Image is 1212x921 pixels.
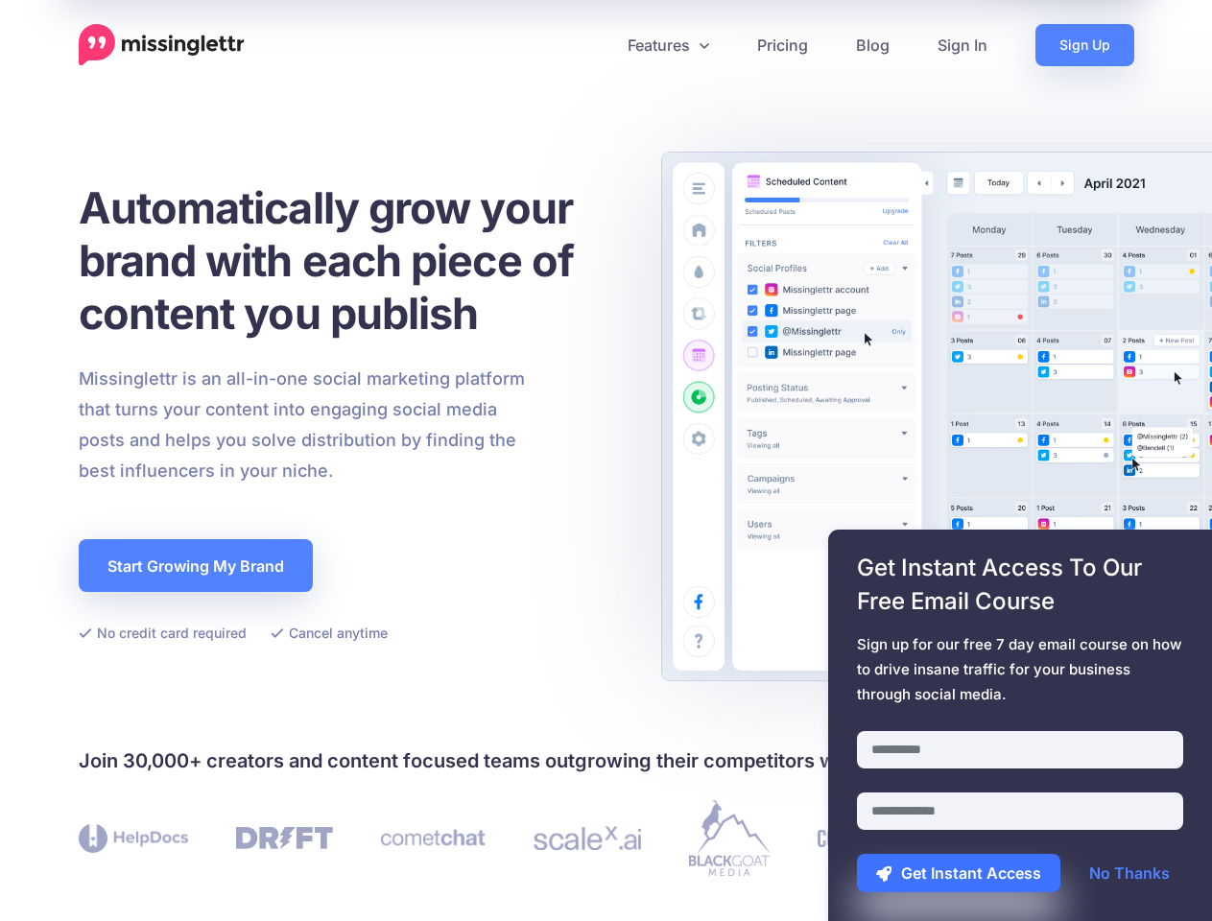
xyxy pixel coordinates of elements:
[79,181,621,340] h1: Automatically grow your brand with each piece of content you publish
[857,854,1060,892] button: Get Instant Access
[914,24,1011,66] a: Sign In
[79,745,1134,776] h4: Join 30,000+ creators and content focused teams outgrowing their competitors with Missinglettr
[197,854,355,892] a: Accept All
[1035,24,1134,66] a: Sign Up
[58,808,103,830] label: Twitter
[733,24,832,66] a: Pricing
[29,854,187,892] a: Save
[79,539,313,592] a: Start Growing My Brand
[79,364,526,486] p: Missinglettr is an all-in-one social marketing platform that turns your content into engaging soc...
[29,630,355,664] span: Configure
[29,682,355,732] span: If you'd prefer to have third-party cookies disabled, please remove them from the list.
[604,24,733,66] a: Features
[58,756,120,778] label: Facebook
[79,24,245,66] a: Home
[857,551,1183,618] span: Get Instant Access To Our Free Email Course
[1070,854,1189,892] a: No Thanks
[857,632,1183,707] span: Sign up for our free 7 day email course on how to drive insane traffic for your business through ...
[832,24,914,66] a: Blog
[58,782,112,804] label: LinkedIn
